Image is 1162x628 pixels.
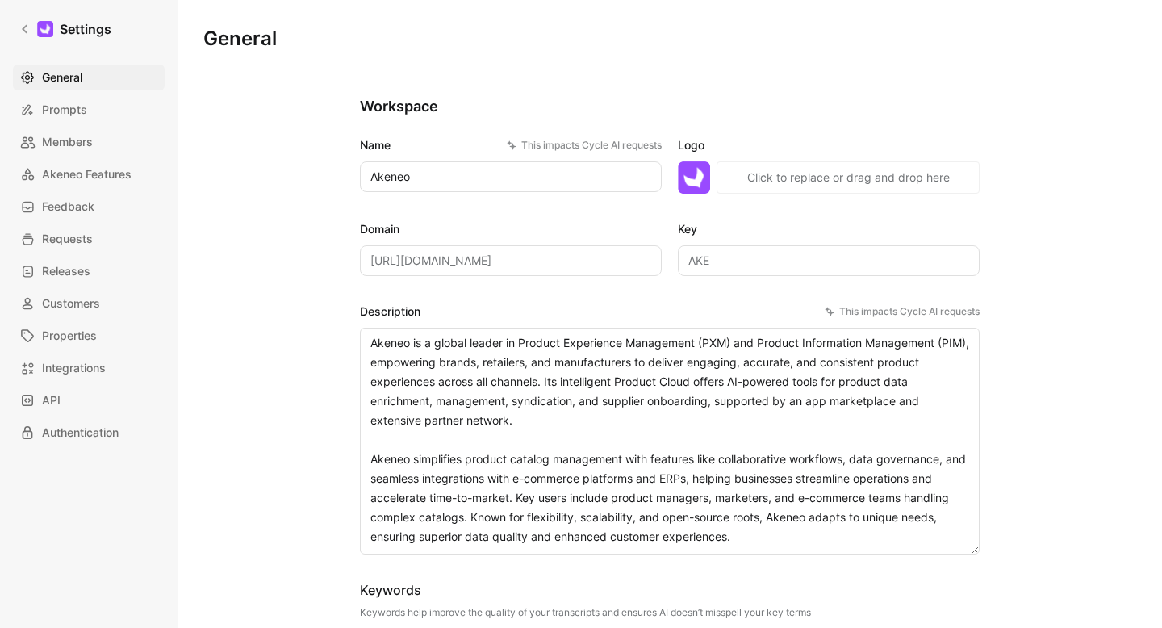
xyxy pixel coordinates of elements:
[360,302,980,321] label: Description
[13,387,165,413] a: API
[825,304,980,320] div: This impacts Cycle AI requests
[203,26,277,52] h1: General
[360,580,811,600] div: Keywords
[42,326,97,345] span: Properties
[717,161,980,194] button: Click to replace or drag and drop here
[13,194,165,220] a: Feedback
[42,100,87,119] span: Prompts
[42,165,132,184] span: Akeneo Features
[360,136,662,155] label: Name
[678,136,980,155] label: Logo
[13,291,165,316] a: Customers
[360,220,662,239] label: Domain
[42,197,94,216] span: Feedback
[13,323,165,349] a: Properties
[13,161,165,187] a: Akeneo Features
[360,245,662,276] input: Some placeholder
[678,161,710,194] img: logo
[360,328,980,555] textarea: Akeneo is a global leader in Product Experience Management (PXM) and Product Information Manageme...
[678,220,980,239] label: Key
[13,97,165,123] a: Prompts
[13,258,165,284] a: Releases
[42,391,61,410] span: API
[13,13,118,45] a: Settings
[360,97,980,116] h2: Workspace
[13,65,165,90] a: General
[42,294,100,313] span: Customers
[13,355,165,381] a: Integrations
[360,606,811,619] div: Keywords help improve the quality of your transcripts and ensures AI doesn’t misspell your key terms
[42,358,106,378] span: Integrations
[60,19,111,39] h1: Settings
[13,129,165,155] a: Members
[42,229,93,249] span: Requests
[42,423,119,442] span: Authentication
[13,420,165,446] a: Authentication
[13,226,165,252] a: Requests
[507,137,662,153] div: This impacts Cycle AI requests
[42,68,82,87] span: General
[42,262,90,281] span: Releases
[42,132,93,152] span: Members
